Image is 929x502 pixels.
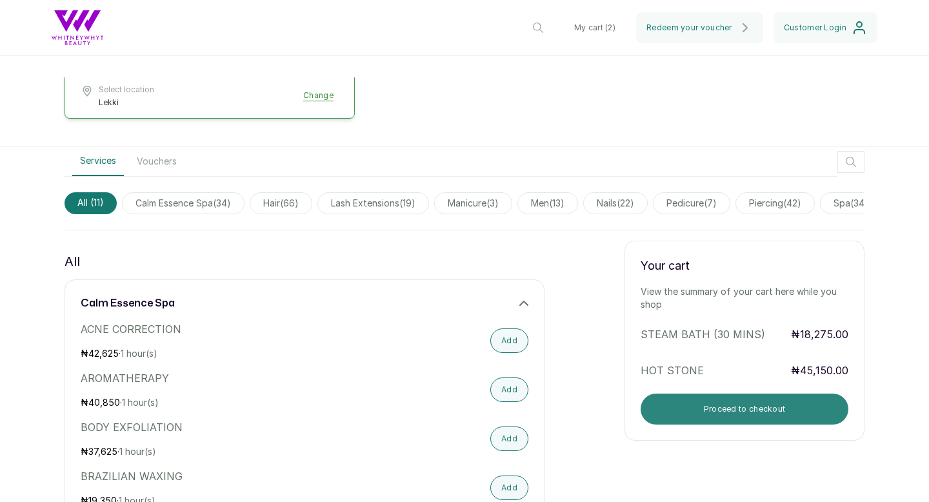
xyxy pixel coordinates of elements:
p: HOT STONE [641,363,786,378]
button: Add [490,377,528,402]
button: Add [490,476,528,500]
span: piercing(42) [735,192,815,214]
button: Vouchers [129,146,185,176]
span: 1 hour(s) [121,348,157,359]
p: View the summary of your cart here while you shop [641,285,848,311]
span: lash extensions(19) [317,192,429,214]
span: 42,625 [88,348,119,359]
p: ₦ · [81,347,394,360]
p: ₦ · [81,396,394,409]
span: nails(22) [583,192,648,214]
span: All (11) [65,192,117,214]
p: Your cart [641,257,848,275]
img: business logo [52,10,103,45]
span: manicure(3) [434,192,512,214]
span: Select location [99,85,154,95]
button: Add [490,427,528,451]
p: ₦18,275.00 [791,326,848,342]
span: Customer Login [784,23,846,33]
span: spa(34) [820,192,882,214]
button: Add [490,328,528,353]
span: 40,850 [88,397,120,408]
span: hair(66) [250,192,312,214]
button: Services [72,146,124,176]
button: Select locationLekkiChange [81,85,339,108]
p: All [65,251,80,272]
p: ₦45,150.00 [791,363,848,378]
span: calm essence spa(34) [122,192,245,214]
span: 37,625 [88,446,117,457]
span: 1 hour(s) [122,397,159,408]
button: My cart (2) [564,12,626,43]
button: Proceed to checkout [641,394,848,425]
h3: calm essence spa [81,296,175,311]
p: BODY EXFOLIATION [81,419,394,435]
span: Redeem your voucher [646,23,732,33]
p: BRAZILIAN WAXING [81,468,394,484]
p: ₦ · [81,445,394,458]
span: 1 hour(s) [119,446,156,457]
p: AROMATHERAPY [81,370,394,386]
span: pedicure(7) [653,192,730,214]
button: Redeem your voucher [636,12,763,43]
span: Lekki [99,97,154,108]
span: men(13) [517,192,578,214]
button: Customer Login [774,12,877,43]
p: ACNE CORRECTION [81,321,394,337]
p: STEAM BATH (30 MINS) [641,326,786,342]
